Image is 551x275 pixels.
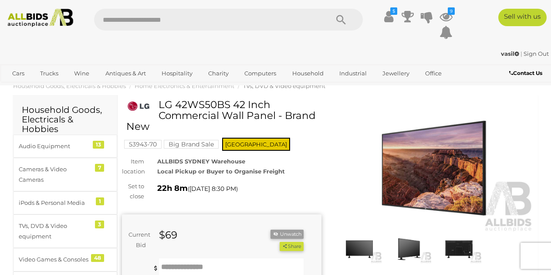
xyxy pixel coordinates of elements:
a: Cameras & Video Cameras 7 [13,158,117,191]
span: [GEOGRAPHIC_DATA] [222,138,290,151]
a: Trucks [34,66,64,81]
span: ( ) [188,185,238,192]
div: 48 [91,254,104,262]
a: Hospitality [156,66,198,81]
a: Cars [7,66,30,81]
a: 9 [439,9,453,24]
a: Household Goods, Electricals & Hobbies [13,82,126,89]
a: Charity [203,66,234,81]
a: Audio Equipment 13 [13,135,117,158]
img: LG 42WS50BS 42 Inch Commercial Wall Panel - Brand New [126,102,152,111]
img: LG 42WS50BS 42 Inch Commercial Wall Panel - Brand New [335,104,534,232]
a: Sell with us [498,9,547,26]
a: Contact Us [509,68,544,78]
div: iPods & Personal Media [19,198,91,208]
i: $ [390,7,397,15]
h2: Household Goods, Electricals & Hobbies [22,105,108,134]
h1: LG 42WS50BS 42 Inch Commercial Wall Panel - Brand New [126,99,319,132]
strong: 22h 8m [157,183,188,193]
div: Cameras & Video Cameras [19,164,91,185]
div: 3 [95,221,104,228]
img: LG 42WS50BS 42 Inch Commercial Wall Panel - Brand New [436,234,481,264]
span: | [521,50,522,57]
div: 1 [96,197,104,205]
a: Sports [7,81,36,95]
a: Industrial [334,66,372,81]
span: [DATE] 8:30 PM [189,185,236,193]
div: Set to close [115,181,151,202]
button: Search [319,9,363,31]
a: Computers [239,66,282,81]
div: Video Games & Consoles [19,255,91,265]
img: Allbids.com.au [4,9,77,27]
a: TVs, DVD & Video equipment [243,82,325,89]
div: Audio Equipment [19,141,91,151]
div: TVs, DVD & Video equipment [19,221,91,241]
div: 13 [93,141,104,149]
img: LG 42WS50BS 42 Inch Commercial Wall Panel - Brand New [386,234,432,264]
a: Big Brand Sale [164,141,219,148]
mark: 53943-70 [124,140,162,149]
li: Unwatch this item [270,230,304,239]
a: Household [287,66,329,81]
a: 53943-70 [124,141,162,148]
button: Unwatch [270,230,304,239]
div: Item location [115,156,151,177]
strong: ALLBIDS SYDNEY Warehouse [157,158,245,165]
a: Jewellery [377,66,415,81]
a: [GEOGRAPHIC_DATA] [40,81,113,95]
a: Home Electronics & Entertainment [135,82,234,89]
i: 9 [448,7,455,15]
div: 7 [95,164,104,172]
button: Share [280,242,304,251]
img: LG 42WS50BS 42 Inch Commercial Wall Panel - Brand New [337,234,382,264]
a: $ [382,9,395,24]
div: Current Bid [122,230,152,250]
a: Sign Out [524,50,549,57]
a: Antiques & Art [100,66,152,81]
strong: $69 [159,229,177,241]
a: TVs, DVD & Video equipment 3 [13,214,117,248]
strong: Local Pickup or Buyer to Organise Freight [157,168,285,175]
a: vasil [501,50,521,57]
strong: vasil [501,50,519,57]
a: Wine [68,66,95,81]
a: Office [419,66,447,81]
a: iPods & Personal Media 1 [13,191,117,214]
a: Video Games & Consoles 48 [13,248,117,271]
mark: Big Brand Sale [164,140,219,149]
b: Contact Us [509,70,542,76]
